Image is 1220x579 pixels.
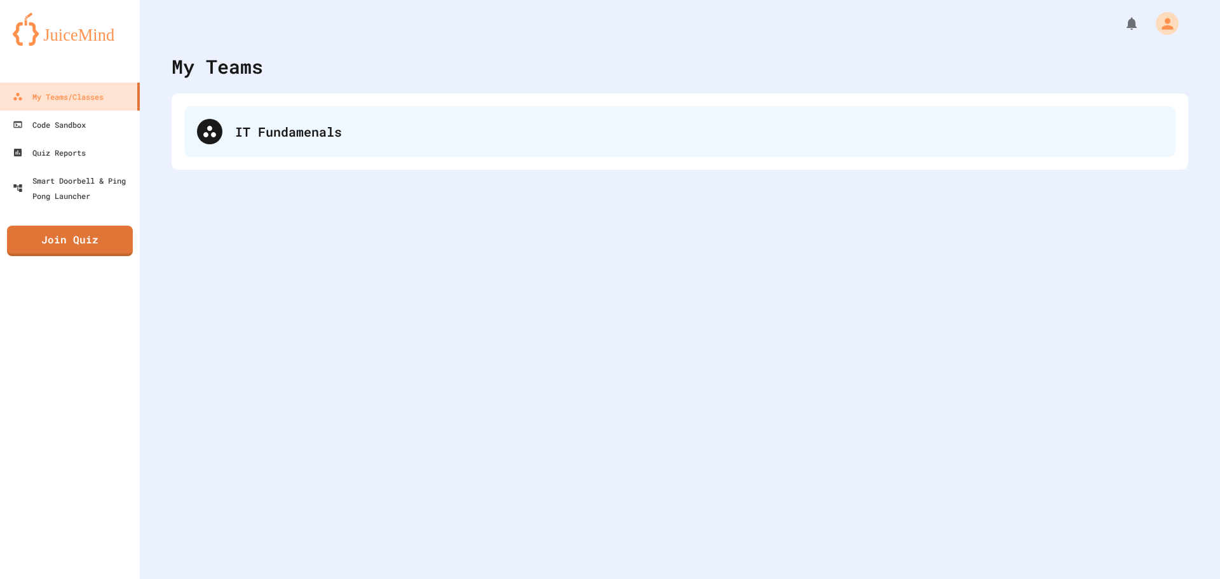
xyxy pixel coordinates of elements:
[13,145,86,160] div: Quiz Reports
[13,117,86,132] div: Code Sandbox
[13,13,127,46] img: logo-orange.svg
[13,89,104,104] div: My Teams/Classes
[1142,9,1182,38] div: My Account
[7,226,133,256] a: Join Quiz
[13,173,135,203] div: Smart Doorbell & Ping Pong Launcher
[1101,13,1142,34] div: My Notifications
[172,52,263,81] div: My Teams
[235,122,1163,141] div: IT Fundamenals
[184,106,1176,157] div: IT Fundamenals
